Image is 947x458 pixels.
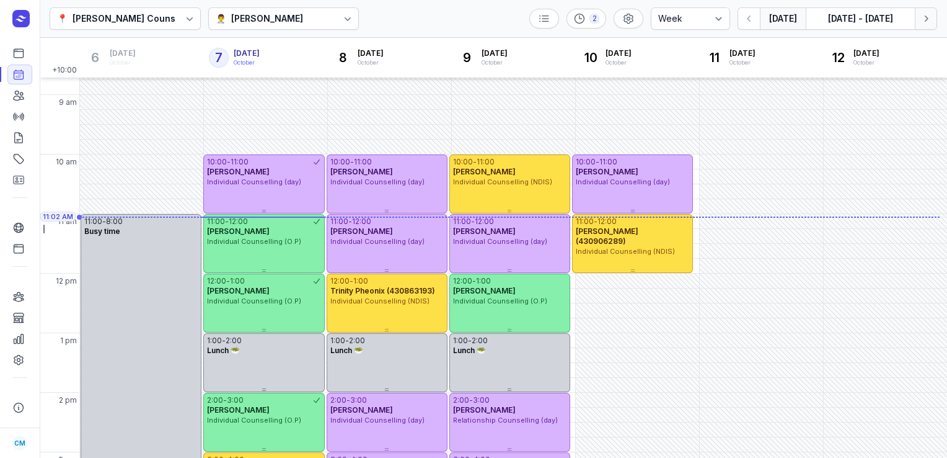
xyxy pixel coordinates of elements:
[330,395,346,405] div: 2:00
[350,157,354,167] div: -
[482,58,508,67] div: October
[207,286,270,295] span: [PERSON_NAME]
[207,276,226,286] div: 12:00
[472,276,476,286] div: -
[358,48,384,58] span: [DATE]
[330,167,393,176] span: [PERSON_NAME]
[57,11,68,26] div: 📍
[453,237,547,246] span: Individual Counselling (day)
[352,217,371,227] div: 12:00
[453,416,558,424] span: Relationship Counselling (day)
[330,336,345,346] div: 1:00
[453,167,516,176] span: [PERSON_NAME]
[806,7,915,30] button: [DATE] - [DATE]
[207,177,301,186] span: Individual Counselling (day)
[345,336,349,346] div: -
[207,227,270,236] span: [PERSON_NAME]
[234,58,260,67] div: October
[349,336,365,346] div: 2:00
[207,336,222,346] div: 1:00
[453,227,516,236] span: [PERSON_NAME]
[829,48,848,68] div: 12
[576,157,596,167] div: 10:00
[84,227,120,236] span: Busy time
[56,276,77,286] span: 12 pm
[56,157,77,167] span: 10 am
[576,177,670,186] span: Individual Counselling (day)
[453,297,547,305] span: Individual Counselling (O.P)
[606,48,632,58] span: [DATE]
[599,157,617,167] div: 11:00
[576,247,675,256] span: Individual Counselling (NDIS)
[576,227,638,246] span: [PERSON_NAME] (430906289)
[226,276,230,286] div: -
[354,157,372,167] div: 11:00
[223,395,227,405] div: -
[594,217,597,227] div: -
[207,217,225,227] div: 11:00
[226,336,242,346] div: 2:00
[473,395,490,405] div: 3:00
[330,405,393,415] span: [PERSON_NAME]
[59,97,77,107] span: 9 am
[227,395,244,405] div: 3:00
[453,336,468,346] div: 1:00
[73,11,200,26] div: [PERSON_NAME] Counselling
[216,11,226,26] div: 👨‍⚕️
[482,48,508,58] span: [DATE]
[231,11,303,26] div: [PERSON_NAME]
[330,286,435,295] span: Trinity Pheonix (430863193)
[227,157,231,167] div: -
[471,217,475,227] div: -
[84,217,102,227] div: 11:00
[606,58,632,67] div: October
[14,436,25,451] span: CM
[475,217,494,227] div: 12:00
[453,276,472,286] div: 12:00
[207,346,240,355] span: Lunch 🥗
[760,7,806,30] button: [DATE]
[453,177,552,186] span: Individual Counselling (NDIS)
[597,217,617,227] div: 12:00
[453,346,486,355] span: Lunch 🥗
[52,65,79,78] span: +10:00
[350,276,353,286] div: -
[207,297,301,305] span: Individual Counselling (O.P)
[453,157,473,167] div: 10:00
[85,48,105,68] div: 6
[330,416,425,424] span: Individual Counselling (day)
[576,217,594,227] div: 11:00
[102,217,106,227] div: -
[330,276,350,286] div: 12:00
[468,336,472,346] div: -
[853,48,879,58] span: [DATE]
[576,167,638,176] span: [PERSON_NAME]
[110,58,136,67] div: October
[229,217,248,227] div: 12:00
[596,157,599,167] div: -
[330,227,393,236] span: [PERSON_NAME]
[106,217,123,227] div: 8:00
[207,157,227,167] div: 10:00
[346,395,350,405] div: -
[729,58,755,67] div: October
[476,276,491,286] div: 1:00
[353,276,368,286] div: 1:00
[453,405,516,415] span: [PERSON_NAME]
[330,157,350,167] div: 10:00
[207,416,301,424] span: Individual Counselling (O.P)
[330,217,348,227] div: 11:00
[207,405,270,415] span: [PERSON_NAME]
[453,286,516,295] span: [PERSON_NAME]
[457,48,477,68] div: 9
[207,237,301,246] span: Individual Counselling (O.P)
[333,48,353,68] div: 8
[469,395,473,405] div: -
[348,217,352,227] div: -
[477,157,495,167] div: 11:00
[60,336,77,346] span: 1 pm
[330,346,363,355] span: Lunch 🥗
[209,48,229,68] div: 7
[207,395,223,405] div: 2:00
[358,58,384,67] div: October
